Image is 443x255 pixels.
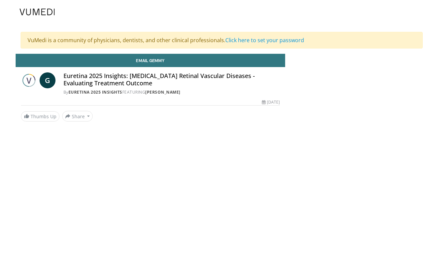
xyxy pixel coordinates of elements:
[262,99,280,105] div: [DATE]
[21,72,37,88] img: Euretina 2025 Insights
[21,111,59,122] a: Thumbs Up
[145,89,180,95] a: [PERSON_NAME]
[21,32,423,48] div: VuMedi is a community of physicians, dentists, and other clinical professionals.
[68,89,122,95] a: Euretina 2025 Insights
[16,54,285,67] a: Email Gemmy
[225,37,304,44] a: Click here to set your password
[20,9,55,15] img: VuMedi Logo
[63,89,280,95] div: By FEATURING
[63,72,280,87] h4: Euretina 2025 Insights: [MEDICAL_DATA] Retinal Vascular Diseases - Evaluating Treatment Outcome
[40,72,55,88] a: G
[62,111,93,122] button: Share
